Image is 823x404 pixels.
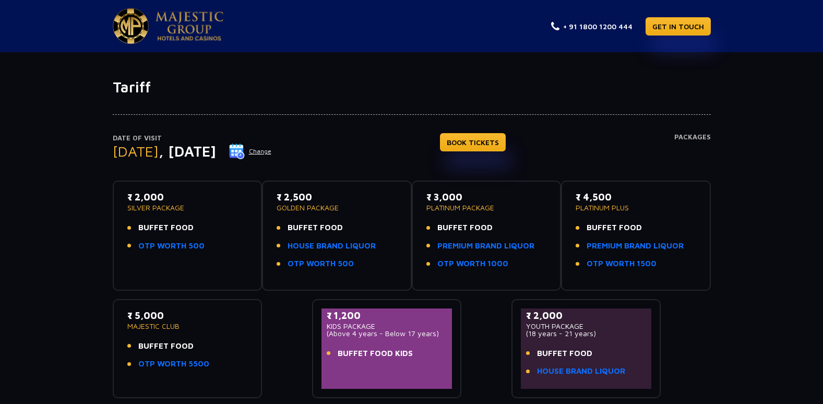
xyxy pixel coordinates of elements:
[113,8,149,44] img: Majestic Pride
[646,17,711,35] a: GET IN TOUCH
[437,240,534,252] a: PREMIUM BRAND LIQUOR
[426,204,547,211] p: PLATINUM PACKAGE
[526,330,647,337] p: (18 years - 21 years)
[113,78,711,96] h1: Tariff
[440,133,506,151] a: BOOK TICKETS
[159,142,216,160] span: , [DATE]
[288,222,343,234] span: BUFFET FOOD
[127,190,248,204] p: ₹ 2,000
[537,348,592,360] span: BUFFET FOOD
[288,240,376,252] a: HOUSE BRAND LIQUOR
[327,323,447,330] p: KIDS PACKAGE
[537,365,625,377] a: HOUSE BRAND LIQUOR
[674,133,711,171] h4: Packages
[138,340,194,352] span: BUFFET FOOD
[576,204,696,211] p: PLATINUM PLUS
[288,258,354,270] a: OTP WORTH 500
[156,11,223,41] img: Majestic Pride
[426,190,547,204] p: ₹ 3,000
[327,330,447,337] p: (Above 4 years - Below 17 years)
[277,204,397,211] p: GOLDEN PACKAGE
[526,323,647,330] p: YOUTH PACKAGE
[138,240,205,252] a: OTP WORTH 500
[277,190,397,204] p: ₹ 2,500
[327,308,447,323] p: ₹ 1,200
[113,133,272,144] p: Date of Visit
[338,348,413,360] span: BUFFET FOOD KIDS
[113,142,159,160] span: [DATE]
[587,240,684,252] a: PREMIUM BRAND LIQUOR
[437,222,493,234] span: BUFFET FOOD
[127,204,248,211] p: SILVER PACKAGE
[587,222,642,234] span: BUFFET FOOD
[526,308,647,323] p: ₹ 2,000
[437,258,508,270] a: OTP WORTH 1000
[551,21,633,32] a: + 91 1800 1200 444
[587,258,657,270] a: OTP WORTH 1500
[127,323,248,330] p: MAJESTIC CLUB
[576,190,696,204] p: ₹ 4,500
[229,143,272,160] button: Change
[138,222,194,234] span: BUFFET FOOD
[127,308,248,323] p: ₹ 5,000
[138,358,209,370] a: OTP WORTH 5500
